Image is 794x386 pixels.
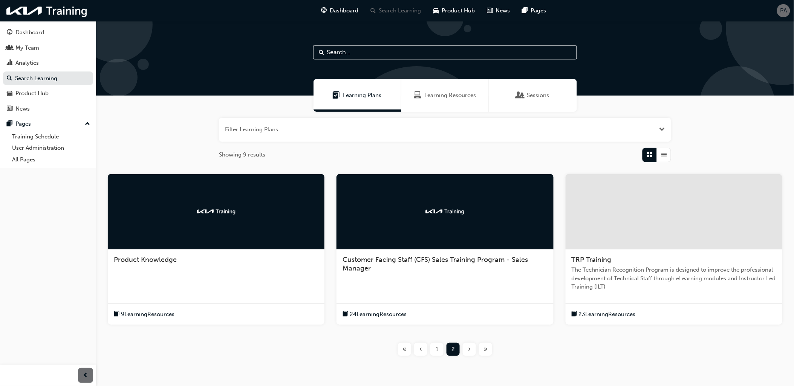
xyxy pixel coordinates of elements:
[3,102,93,116] a: News
[661,150,667,159] span: List
[522,6,528,15] span: pages-icon
[3,117,93,131] button: Pages
[313,45,577,59] input: Search...
[451,345,455,354] span: 2
[659,125,665,134] button: Open the filter
[483,345,488,354] span: »
[314,79,401,112] a: Learning PlansLearning Plans
[3,71,93,85] a: Search Learning
[445,343,461,356] button: Page 2
[196,208,237,215] img: kia-training
[442,6,475,15] span: Product Hub
[7,60,12,67] span: chart-icon
[337,174,553,325] a: kia-trainingCustomer Facing Staff (CFS) Sales Training Program - Sales Managerbook-icon24Learning...
[566,174,782,325] a: TRP TrainingThe Technician Recognition Program is designed to improve the professional developmen...
[647,150,653,159] span: Grid
[468,345,471,354] span: ›
[343,310,407,319] button: book-icon24LearningResources
[343,91,382,100] span: Learning Plans
[436,345,438,354] span: 1
[3,24,93,117] button: DashboardMy TeamAnalyticsSearch LearningProduct HubNews
[85,119,90,129] span: up-icon
[572,266,776,291] span: The Technician Recognition Program is designed to improve the professional development of Technic...
[4,3,90,18] img: kia-training
[7,90,12,97] span: car-icon
[83,371,89,380] span: prev-icon
[7,45,12,52] span: people-icon
[461,343,477,356] button: Next page
[401,79,489,112] a: Learning ResourcesLearning Resources
[7,106,12,112] span: news-icon
[350,310,407,319] span: 24 Learning Resources
[402,345,407,354] span: «
[9,154,93,166] a: All Pages
[413,343,429,356] button: Previous page
[7,75,12,82] span: search-icon
[527,91,549,100] span: Sessions
[365,3,427,18] a: search-iconSearch Learning
[3,56,93,70] a: Analytics
[15,89,49,98] div: Product Hub
[371,6,376,15] span: search-icon
[9,131,93,143] a: Training Schedule
[15,28,44,37] div: Dashboard
[7,121,12,128] span: pages-icon
[516,3,552,18] a: pages-iconPages
[477,343,494,356] button: Last page
[396,343,413,356] button: First page
[780,6,787,15] span: PA
[108,174,324,325] a: kia-trainingProduct Knowledgebook-icon9LearningResources
[3,87,93,100] a: Product Hub
[487,6,493,15] span: news-icon
[424,91,476,100] span: Learning Resources
[424,208,466,215] img: kia-training
[121,310,174,319] span: 9 Learning Resources
[15,59,39,67] div: Analytics
[219,150,265,159] span: Showing 9 results
[343,255,528,273] span: Customer Facing Staff (CFS) Sales Training Program - Sales Manager
[114,255,177,264] span: Product Knowledge
[379,6,421,15] span: Search Learning
[531,6,546,15] span: Pages
[572,255,612,264] span: TRP Training
[489,79,577,112] a: SessionsSessions
[315,3,365,18] a: guage-iconDashboard
[496,6,510,15] span: News
[15,105,30,113] div: News
[579,310,636,319] span: 23 Learning Resources
[321,6,327,15] span: guage-icon
[777,4,790,17] button: PA
[419,345,422,354] span: ‹
[7,29,12,36] span: guage-icon
[333,91,340,100] span: Learning Plans
[343,310,348,319] span: book-icon
[433,6,439,15] span: car-icon
[517,91,524,100] span: Sessions
[114,310,174,319] button: book-icon9LearningResources
[15,120,31,128] div: Pages
[114,310,119,319] span: book-icon
[9,142,93,154] a: User Administration
[414,91,421,100] span: Learning Resources
[481,3,516,18] a: news-iconNews
[3,26,93,40] a: Dashboard
[427,3,481,18] a: car-iconProduct Hub
[319,48,324,57] span: Search
[572,310,577,319] span: book-icon
[15,44,39,52] div: My Team
[330,6,359,15] span: Dashboard
[429,343,445,356] button: Page 1
[572,310,636,319] button: book-icon23LearningResources
[3,41,93,55] a: My Team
